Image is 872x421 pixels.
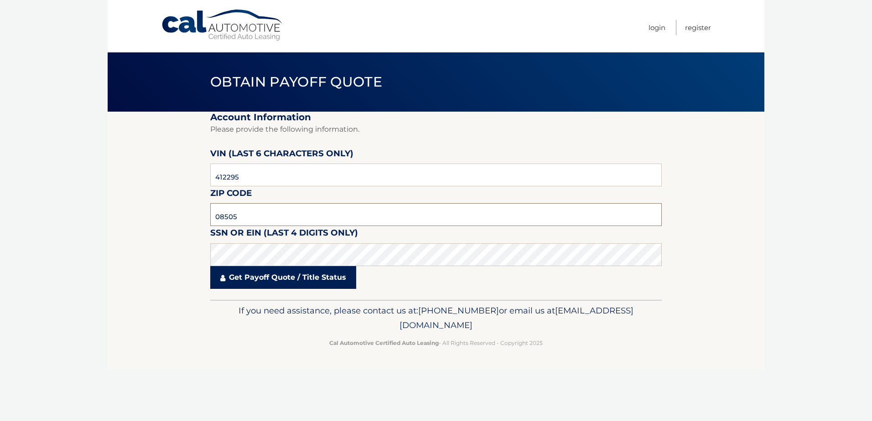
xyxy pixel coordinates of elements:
h2: Account Information [210,112,662,123]
p: If you need assistance, please contact us at: or email us at [216,303,656,333]
label: VIN (last 6 characters only) [210,147,353,164]
a: Cal Automotive [161,9,284,41]
label: SSN or EIN (last 4 digits only) [210,226,358,243]
p: - All Rights Reserved - Copyright 2025 [216,338,656,348]
span: Obtain Payoff Quote [210,73,382,90]
a: Get Payoff Quote / Title Status [210,266,356,289]
a: Login [649,20,665,35]
a: Register [685,20,711,35]
p: Please provide the following information. [210,123,662,136]
label: Zip Code [210,186,252,203]
strong: Cal Automotive Certified Auto Leasing [329,339,439,346]
span: [PHONE_NUMBER] [418,305,499,316]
